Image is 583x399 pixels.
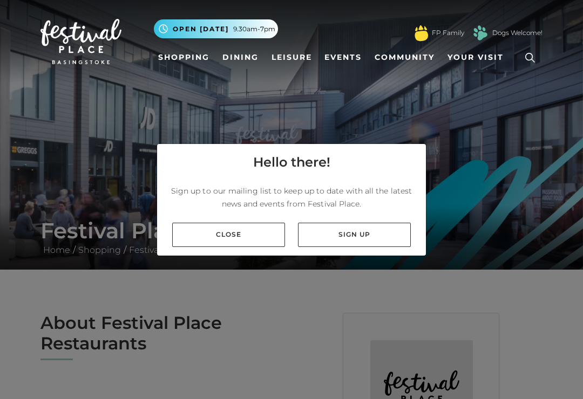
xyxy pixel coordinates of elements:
h4: Hello there! [253,153,330,172]
span: Open [DATE] [173,24,229,34]
a: Your Visit [443,47,513,67]
img: Festival Place Logo [40,19,121,64]
button: Open [DATE] 9.30am-7pm [154,19,278,38]
span: Your Visit [448,52,504,63]
a: Sign up [298,223,411,247]
a: Shopping [154,47,214,67]
a: Events [320,47,366,67]
span: 9.30am-7pm [233,24,275,34]
a: FP Family [432,28,464,38]
a: Dogs Welcome! [492,28,543,38]
a: Community [370,47,439,67]
a: Close [172,223,285,247]
a: Dining [218,47,263,67]
p: Sign up to our mailing list to keep up to date with all the latest news and events from Festival ... [166,184,417,210]
a: Leisure [267,47,316,67]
